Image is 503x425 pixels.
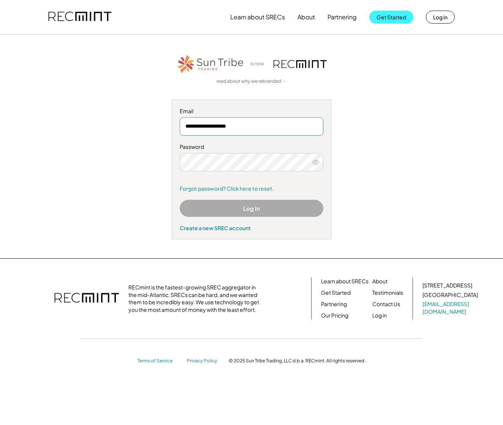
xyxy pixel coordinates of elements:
a: [EMAIL_ADDRESS][DOMAIN_NAME] [422,300,479,315]
a: Forgot password? Click here to reset. [180,185,323,193]
a: Log in [372,312,387,319]
button: Partnering [327,9,357,25]
div: RECmint is the fastest-growing SREC aggregator in the mid-Atlantic. SRECs can be hard, and we wan... [128,284,263,313]
a: read about why we rebranded → [217,78,286,85]
div: Email [180,107,323,115]
div: Password [180,143,323,151]
img: recmint-logotype%403x.png [54,285,119,312]
a: Privacy Policy [187,358,221,364]
a: About [372,278,388,285]
button: Get Started [369,11,413,24]
img: recmint-logotype%403x.png [48,4,111,30]
div: is now [248,61,270,67]
button: About [297,9,315,25]
button: Learn about SRECs [230,9,285,25]
div: [STREET_ADDRESS] [422,282,472,289]
a: Learn about SRECs [321,278,369,285]
a: Contact Us [372,300,400,308]
a: Terms of Service [138,358,179,364]
a: Partnering [321,300,347,308]
div: © 2025 Sun Tribe Trading, LLC d.b.a. RECmint. All rights reserved. [229,358,365,364]
img: recmint-logotype%403x.png [274,60,327,68]
a: Testimonials [372,289,403,297]
button: Log In [180,200,323,217]
a: Get Started [321,289,351,297]
img: STT_Horizontal_Logo%2B-%2BColor.png [176,54,245,74]
div: [GEOGRAPHIC_DATA] [422,291,478,299]
div: Create a new SREC account [180,224,323,231]
a: Our Pricing [321,312,348,319]
button: Log in [426,11,455,24]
